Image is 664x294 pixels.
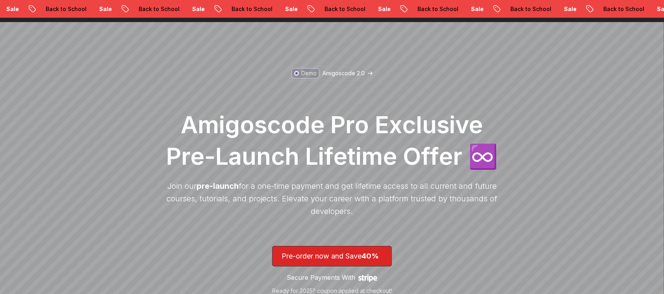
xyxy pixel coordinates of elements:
[396,5,449,13] p: Back to School
[287,273,355,282] p: Secure Payments With
[171,5,196,13] p: Sale
[78,5,103,13] p: Sale
[163,109,501,172] h1: Amigoscode Pro Exclusive Pre-Launch Lifetime Offer ♾️
[301,69,317,77] p: Demo
[356,5,382,13] p: Sale
[197,181,239,191] span: pre-launch
[303,5,356,13] p: Back to School
[582,5,635,13] p: Back to School
[163,180,501,218] p: Join our for a one-time payment and get lifetime access to all current and future courses, tutori...
[289,66,375,80] a: DemoAmigoscode 2.0
[449,5,475,13] p: Sale
[24,5,78,13] p: Back to School
[210,5,263,13] p: Back to School
[542,5,568,13] p: Sale
[323,69,365,77] p: Amigoscode 2.0
[263,5,289,13] p: Sale
[282,251,382,262] p: Pre-order now and Save
[489,5,542,13] p: Back to School
[635,5,660,13] p: Sale
[117,5,171,13] p: Back to School
[362,252,379,260] span: 40%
